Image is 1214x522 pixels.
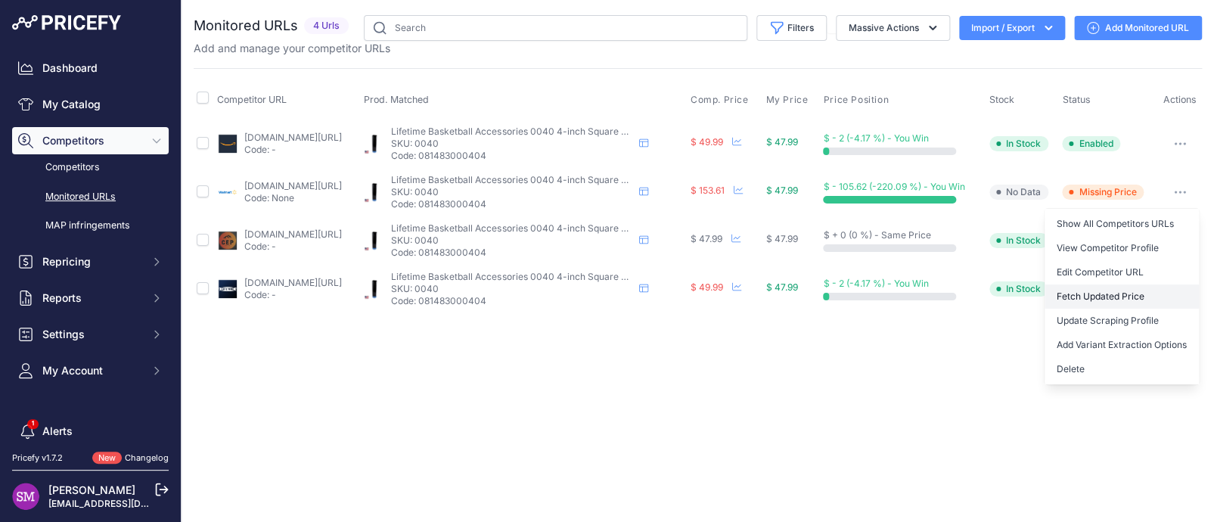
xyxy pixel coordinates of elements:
[823,94,891,106] button: Price Position
[1045,333,1199,357] button: Add Variant Extraction Options
[12,54,169,502] nav: Sidebar
[691,233,722,244] span: $ 47.99
[391,283,633,295] p: SKU: 0040
[194,15,298,36] h2: Monitored URLs
[391,198,633,210] p: Code: 081483000404
[12,357,169,384] button: My Account
[42,327,141,342] span: Settings
[756,15,827,41] button: Filters
[12,418,169,445] a: Alerts
[1045,212,1199,236] a: Show All Competitors URLs
[691,281,723,293] span: $ 49.99
[244,132,342,143] a: [DOMAIN_NAME][URL]
[12,284,169,312] button: Reports
[391,174,809,185] span: Lifetime Basketball Accessories 0040 4-inch Square Pole Ground Sleeve - Black - 4-inch Square
[244,180,342,191] a: [DOMAIN_NAME][URL]
[836,15,950,41] button: Massive Actions
[1074,16,1202,40] a: Add Monitored URL
[12,127,169,154] button: Competitors
[1062,94,1090,105] span: Status
[42,254,141,269] span: Repricing
[691,94,749,106] span: Comp. Price
[391,186,633,198] p: SKU: 0040
[48,498,206,509] a: [EMAIL_ADDRESS][DOMAIN_NAME]
[391,235,633,247] p: SKU: 0040
[244,241,342,253] p: Code: -
[1045,309,1199,333] a: Update Scraping Profile
[12,452,63,465] div: Pricefy v1.7.2
[989,233,1048,248] span: In Stock
[989,281,1048,297] span: In Stock
[244,144,342,156] p: Code: -
[391,295,633,307] p: Code: 081483000404
[364,15,747,41] input: Search
[391,138,633,150] p: SKU: 0040
[391,247,633,259] p: Code: 081483000404
[691,185,725,196] span: $ 153.61
[391,271,809,282] span: Lifetime Basketball Accessories 0040 4-inch Square Pole Ground Sleeve - Black - 4-inch Square
[1045,260,1199,284] a: Edit Competitor URL
[823,229,930,241] span: $ + 0 (0 %) - Same Price
[12,248,169,275] button: Repricing
[1045,236,1199,260] a: View Competitor Profile
[1062,136,1120,151] span: Enabled
[691,136,723,148] span: $ 49.99
[244,228,342,240] a: [DOMAIN_NAME][URL]
[959,16,1065,40] button: Import / Export
[391,150,633,162] p: Code: 081483000404
[12,184,169,210] a: Monitored URLs
[823,132,928,144] span: $ - 2 (-4.17 %) - You Win
[823,278,928,289] span: $ - 2 (-4.17 %) - You Win
[125,452,169,463] a: Changelog
[194,41,390,56] p: Add and manage your competitor URLs
[765,94,811,106] button: My Price
[391,126,809,137] span: Lifetime Basketball Accessories 0040 4-inch Square Pole Ground Sleeve - Black - 4-inch Square
[244,192,342,204] p: Code: None
[1045,284,1199,309] button: Fetch Updated Price
[1163,94,1197,105] span: Actions
[244,277,342,288] a: [DOMAIN_NAME][URL]
[823,94,888,106] span: Price Position
[12,15,121,30] img: Pricefy Logo
[12,54,169,82] a: Dashboard
[92,452,122,465] span: New
[765,185,797,196] span: $ 47.99
[12,321,169,348] button: Settings
[989,94,1014,105] span: Stock
[765,136,797,148] span: $ 47.99
[304,17,349,35] span: 4 Urls
[217,94,287,105] span: Competitor URL
[48,483,135,496] a: [PERSON_NAME]
[989,185,1048,200] span: No Data
[42,291,141,306] span: Reports
[12,213,169,239] a: MAP infringements
[42,133,141,148] span: Competitors
[244,289,342,301] p: Code: -
[765,281,797,293] span: $ 47.99
[12,91,169,118] a: My Catalog
[12,154,169,181] a: Competitors
[42,363,141,378] span: My Account
[391,222,809,234] span: Lifetime Basketball Accessories 0040 4-inch Square Pole Ground Sleeve - Black - 4-inch Square
[765,94,808,106] span: My Price
[823,181,964,192] span: $ - 105.62 (-220.09 %) - You Win
[1045,357,1199,381] button: Delete
[765,233,797,244] span: $ 47.99
[691,94,752,106] button: Comp. Price
[1062,185,1144,200] span: Missing Price
[364,94,429,105] span: Prod. Matched
[989,136,1048,151] span: In Stock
